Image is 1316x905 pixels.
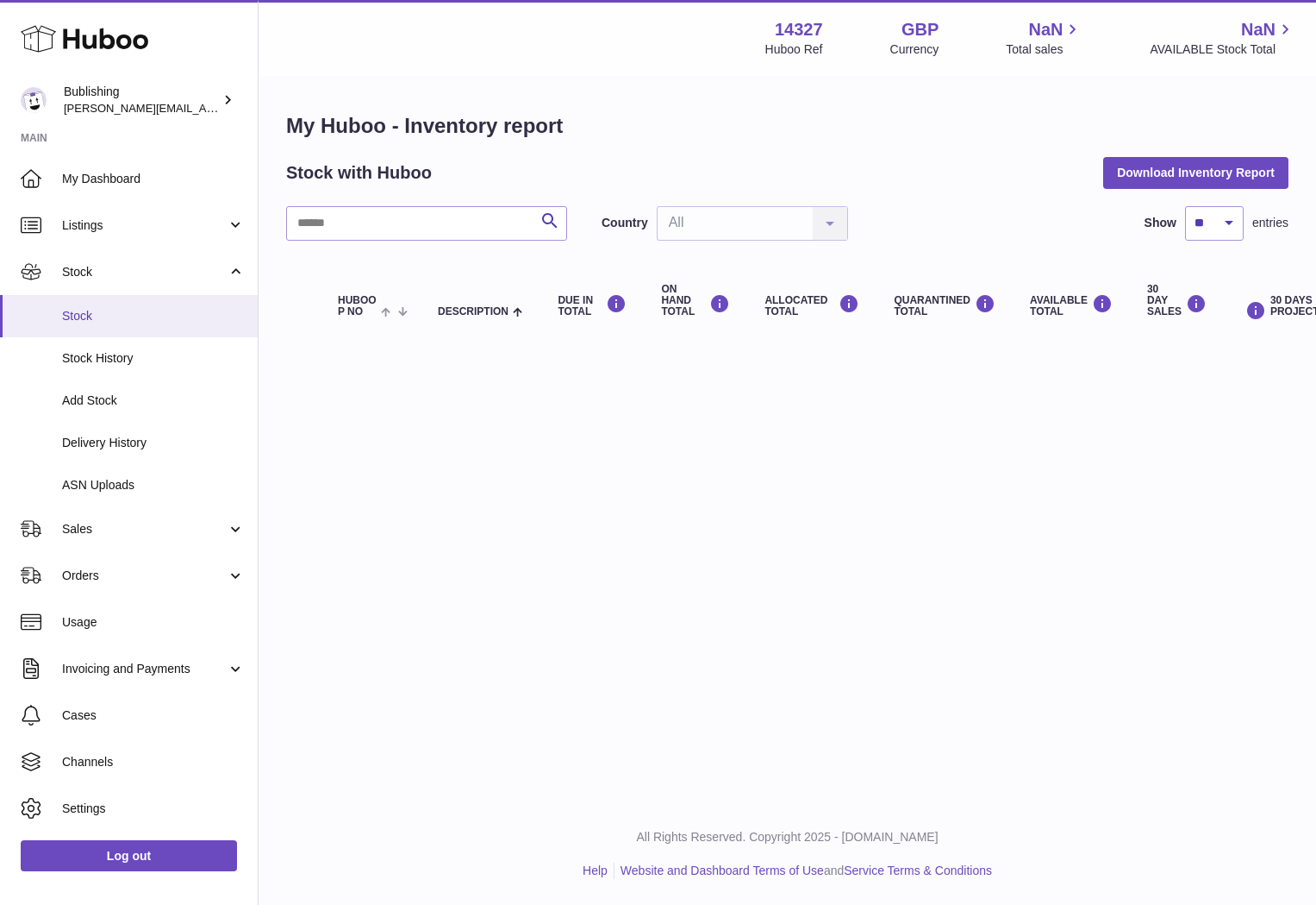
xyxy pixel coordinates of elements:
span: NaN [1241,18,1275,41]
img: hamza@bublishing.com [21,87,47,113]
li: and [614,863,992,879]
div: QUARANTINED Total [894,294,995,317]
span: AVAILABLE Stock Total [1150,41,1295,58]
label: Country [602,215,648,231]
strong: GBP [901,18,939,41]
div: ON HAND Total [661,284,730,318]
button: Download Inventory Report [1103,157,1288,188]
a: Website and Dashboard Terms of Use [621,864,824,877]
div: ALLOCATED Total [764,294,859,317]
span: Add Stock [62,393,245,409]
div: 30 DAY SALES [1147,284,1207,318]
span: My Dashboard [62,171,245,187]
h1: My Huboo - Inventory report [286,112,1288,140]
a: Log out [21,840,237,871]
span: Channels [62,754,245,770]
span: Description [438,306,508,317]
span: Invoicing and Payments [62,661,227,677]
span: Orders [62,568,227,584]
span: Delivery History [62,435,245,451]
a: NaN AVAILABLE Stock Total [1150,18,1295,58]
span: Listings [62,217,227,234]
h2: Stock with Huboo [286,161,432,185]
span: NaN [1028,18,1063,41]
a: Help [583,864,608,877]
div: Huboo Ref [765,41,823,58]
span: Huboo P no [338,295,377,317]
strong: 14327 [775,18,823,41]
div: DUE IN TOTAL [558,294,627,317]
span: Total sales [1006,41,1082,58]
span: Settings [62,801,245,817]
span: Stock [62,264,227,280]
span: Cases [62,707,245,724]
div: Currency [890,41,939,58]
a: Service Terms & Conditions [844,864,992,877]
span: Usage [62,614,245,631]
p: All Rights Reserved. Copyright 2025 - [DOMAIN_NAME] [272,829,1302,845]
span: Stock History [62,350,245,367]
div: Bublishing [64,84,219,116]
span: entries [1252,215,1288,231]
label: Show [1144,215,1176,231]
div: AVAILABLE Total [1030,294,1113,317]
span: [PERSON_NAME][EMAIL_ADDRESS][DOMAIN_NAME] [64,101,346,115]
span: ASN Uploads [62,477,245,493]
span: Sales [62,521,227,537]
span: Stock [62,308,245,324]
a: NaN Total sales [1006,18,1082,58]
